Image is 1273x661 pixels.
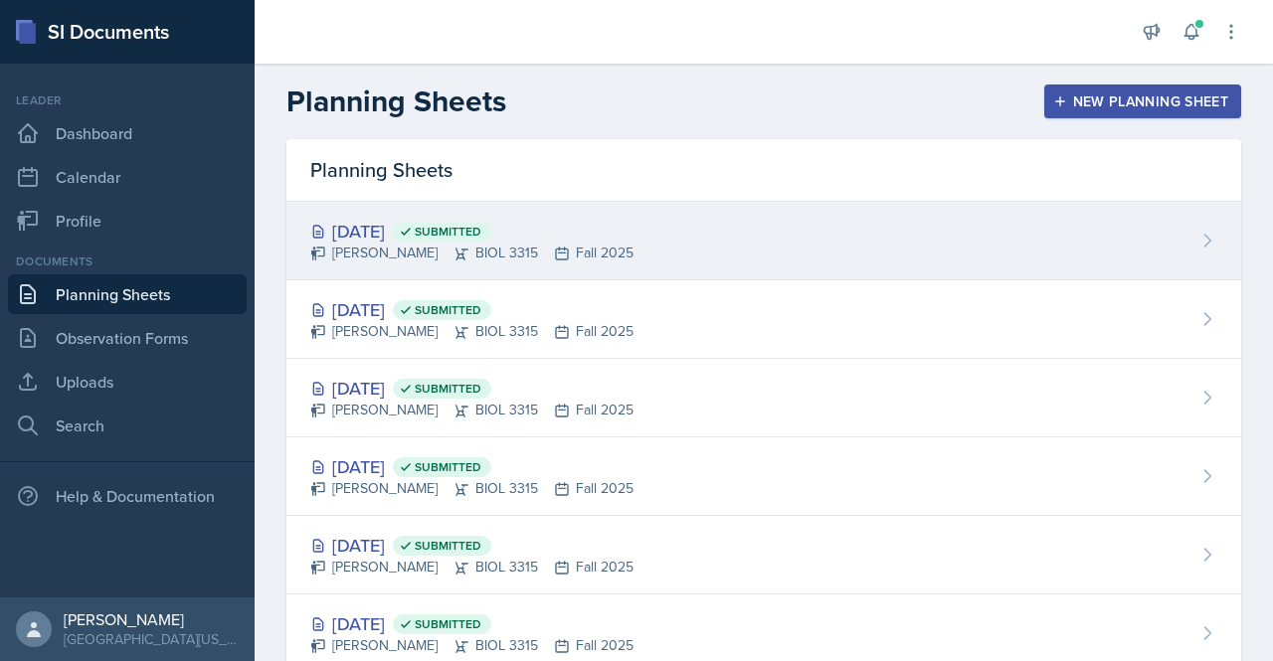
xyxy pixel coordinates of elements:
[310,557,634,578] div: [PERSON_NAME] BIOL 3315 Fall 2025
[310,532,634,559] div: [DATE]
[310,243,634,263] div: [PERSON_NAME] BIOL 3315 Fall 2025
[415,616,481,632] span: Submitted
[8,252,247,270] div: Documents
[8,406,247,445] a: Search
[1044,84,1241,118] button: New Planning Sheet
[8,113,247,153] a: Dashboard
[415,459,481,475] span: Submitted
[286,202,1241,280] a: [DATE] Submitted [PERSON_NAME]BIOL 3315Fall 2025
[415,302,481,318] span: Submitted
[415,538,481,554] span: Submitted
[286,516,1241,594] a: [DATE] Submitted [PERSON_NAME]BIOL 3315Fall 2025
[64,609,239,629] div: [PERSON_NAME]
[8,91,247,109] div: Leader
[8,318,247,358] a: Observation Forms
[8,362,247,402] a: Uploads
[415,381,481,397] span: Submitted
[310,453,634,480] div: [DATE]
[310,610,634,637] div: [DATE]
[310,478,634,499] div: [PERSON_NAME] BIOL 3315 Fall 2025
[310,218,634,245] div: [DATE]
[8,201,247,241] a: Profile
[8,274,247,314] a: Planning Sheets
[286,280,1241,359] a: [DATE] Submitted [PERSON_NAME]BIOL 3315Fall 2025
[8,476,247,516] div: Help & Documentation
[286,83,506,119] h2: Planning Sheets
[310,400,634,420] div: [PERSON_NAME] BIOL 3315 Fall 2025
[1057,93,1228,109] div: New Planning Sheet
[286,437,1241,516] a: [DATE] Submitted [PERSON_NAME]BIOL 3315Fall 2025
[310,635,634,656] div: [PERSON_NAME] BIOL 3315 Fall 2025
[64,629,239,649] div: [GEOGRAPHIC_DATA][US_STATE]
[310,321,634,342] div: [PERSON_NAME] BIOL 3315 Fall 2025
[310,296,634,323] div: [DATE]
[286,139,1241,202] div: Planning Sheets
[8,157,247,197] a: Calendar
[310,375,634,402] div: [DATE]
[286,359,1241,437] a: [DATE] Submitted [PERSON_NAME]BIOL 3315Fall 2025
[415,224,481,240] span: Submitted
